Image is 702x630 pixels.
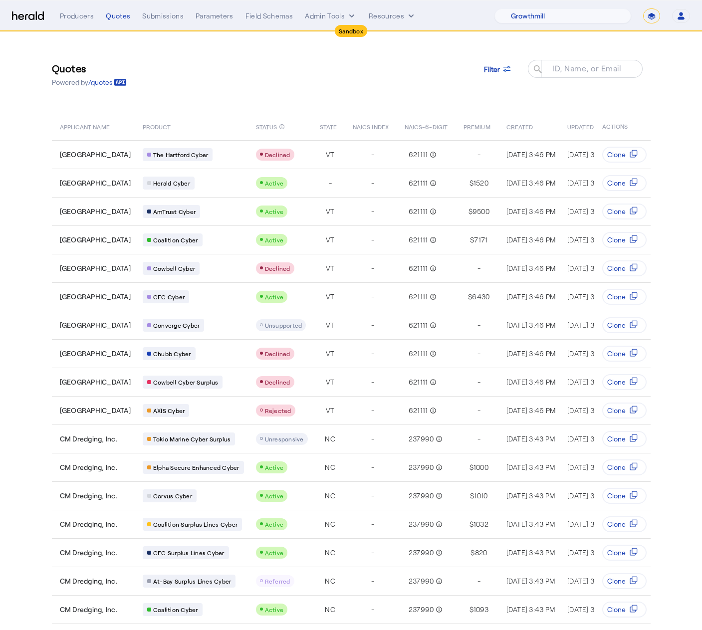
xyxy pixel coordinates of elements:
[506,548,555,557] span: [DATE] 3:43 PM
[602,602,647,618] button: Clone
[434,434,443,444] mat-icon: info_outline
[468,292,472,302] span: $
[469,605,473,615] span: $
[60,377,131,387] span: [GEOGRAPHIC_DATA]
[602,431,647,447] button: Clone
[60,121,110,131] span: APPLICANT NAME
[567,406,617,415] span: [DATE] 3:46 PM
[506,520,555,528] span: [DATE] 3:43 PM
[265,492,284,499] span: Active
[60,491,118,501] span: CM Dredging, Inc.
[477,406,480,416] span: -
[325,519,335,529] span: NC
[567,520,616,528] span: [DATE] 3:48 PM
[326,320,335,330] span: VT
[602,516,647,532] button: Clone
[474,235,487,245] span: 7171
[409,519,434,529] span: 237990
[326,292,335,302] span: VT
[325,576,335,586] span: NC
[409,491,434,501] span: 237990
[469,178,473,188] span: $
[371,263,374,273] span: -
[434,519,443,529] mat-icon: info_outline
[567,434,616,443] span: [DATE] 3:52 PM
[60,320,131,330] span: [GEOGRAPHIC_DATA]
[60,462,118,472] span: CM Dredging, Inc.
[326,349,335,359] span: VT
[369,11,416,21] button: Resources dropdown menu
[60,576,118,586] span: CM Dredging, Inc.
[409,320,428,330] span: 621111
[607,377,626,387] span: Clone
[245,11,293,21] div: Field Schemas
[506,434,555,443] span: [DATE] 3:43 PM
[552,63,621,73] mat-label: ID, Name, or Email
[607,178,626,188] span: Clone
[326,406,335,416] span: VT
[371,235,374,245] span: -
[265,151,290,158] span: Declined
[607,548,626,558] span: Clone
[506,577,555,585] span: [DATE] 3:43 PM
[607,576,626,586] span: Clone
[60,178,131,188] span: [GEOGRAPHIC_DATA]
[602,289,647,305] button: Clone
[473,519,488,529] span: 1032
[567,378,617,386] span: [DATE] 3:46 PM
[567,235,616,244] span: [DATE] 3:47 PM
[567,292,617,301] span: [DATE] 3:46 PM
[265,435,304,442] span: Unresponsive
[371,150,374,160] span: -
[434,576,443,586] mat-icon: info_outline
[409,462,434,472] span: 237990
[88,77,127,87] a: /quotes
[602,175,647,191] button: Clone
[371,406,374,416] span: -
[567,349,617,358] span: [DATE] 3:46 PM
[153,407,185,415] span: AXIS Cyber
[477,150,480,160] span: -
[371,434,374,444] span: -
[325,491,335,501] span: NC
[607,605,626,615] span: Clone
[567,150,616,159] span: [DATE] 3:48 PM
[567,207,616,215] span: [DATE] 3:47 PM
[371,462,374,472] span: -
[474,491,487,501] span: 1010
[265,322,302,329] span: Unsupported
[279,121,285,132] mat-icon: info_outline
[506,235,556,244] span: [DATE] 3:46 PM
[607,263,626,273] span: Clone
[476,60,520,78] button: Filter
[607,462,626,472] span: Clone
[60,519,118,529] span: CM Dredging, Inc.
[60,207,131,216] span: [GEOGRAPHIC_DATA]
[143,121,171,131] span: PRODUCT
[470,548,474,558] span: $
[153,264,195,272] span: Cowbell Cyber
[506,207,556,215] span: [DATE] 3:46 PM
[106,11,130,21] div: Quotes
[602,403,647,419] button: Clone
[607,292,626,302] span: Clone
[567,179,616,187] span: [DATE] 3:48 PM
[353,121,389,131] span: NAICS INDEX
[320,121,337,131] span: STATE
[153,549,225,557] span: CFC Surplus Lines Cyber
[409,292,428,302] span: 621111
[371,519,374,529] span: -
[469,519,473,529] span: $
[428,150,437,160] mat-icon: info_outline
[477,349,480,359] span: -
[607,207,626,216] span: Clone
[428,292,437,302] mat-icon: info_outline
[484,64,500,74] span: Filter
[464,121,490,131] span: PREMIUM
[405,121,448,131] span: NAICS-6-DIGIT
[60,150,131,160] span: [GEOGRAPHIC_DATA]
[409,406,428,416] span: 621111
[153,208,196,215] span: AmTrust Cyber
[153,378,218,386] span: Cowbell Cyber Surplus
[506,150,556,159] span: [DATE] 3:46 PM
